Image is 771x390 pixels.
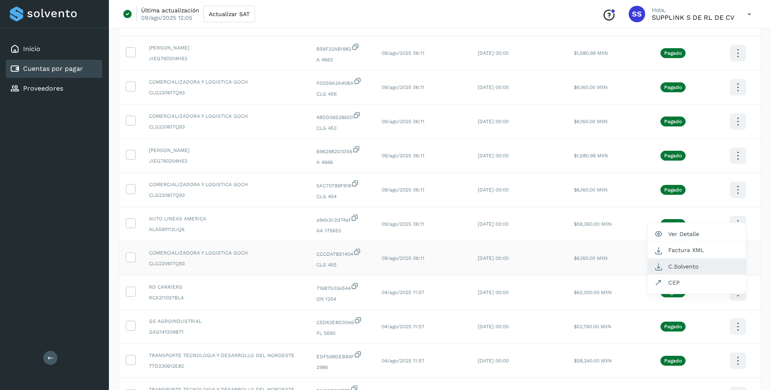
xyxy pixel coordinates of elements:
a: Cuentas por pagar [23,65,83,72]
a: Proveedores [23,84,63,92]
button: C.Solvento [648,259,746,275]
button: CEP [648,275,746,290]
div: Proveedores [6,79,102,98]
div: Cuentas por pagar [6,60,102,78]
div: Inicio [6,40,102,58]
a: Inicio [23,45,40,53]
button: Ver Detalle [648,226,746,242]
button: Factura XML [648,242,746,258]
